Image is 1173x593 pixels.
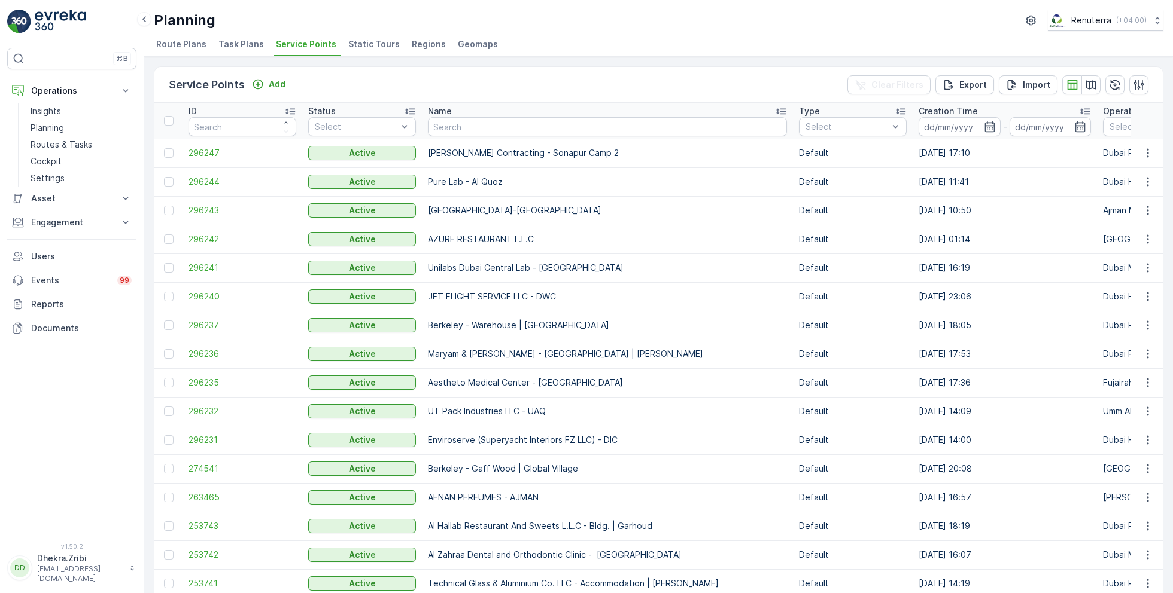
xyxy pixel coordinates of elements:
[799,233,907,245] p: Default
[799,291,907,302] p: Default
[7,210,136,234] button: Engagement
[428,434,787,446] p: Enviroserve (Superyacht Interiors FZ LLC) - DIC
[164,320,174,330] div: Toggle Row Selected
[799,319,907,331] p: Default
[26,120,136,136] a: Planning
[847,75,931,94] button: Clear Filters
[806,121,888,133] p: Select
[349,262,376,274] p: Active
[308,576,416,591] button: Active
[799,204,907,216] p: Default
[308,105,336,117] p: Status
[349,549,376,561] p: Active
[1048,10,1163,31] button: Renuterra(+04:00)
[799,491,907,503] p: Default
[349,348,376,360] p: Active
[269,78,285,90] p: Add
[308,548,416,562] button: Active
[799,348,907,360] p: Default
[913,483,1097,512] td: [DATE] 16:57
[349,577,376,589] p: Active
[7,543,136,550] span: v 1.50.2
[189,405,296,417] a: 296232
[308,289,416,304] button: Active
[156,38,206,50] span: Route Plans
[349,147,376,159] p: Active
[349,405,376,417] p: Active
[913,167,1097,196] td: [DATE] 11:41
[276,38,336,50] span: Service Points
[349,520,376,532] p: Active
[189,319,296,331] a: 296237
[164,378,174,387] div: Toggle Row Selected
[308,146,416,160] button: Active
[1003,120,1007,134] p: -
[7,79,136,103] button: Operations
[308,461,416,476] button: Active
[1071,14,1111,26] p: Renuterra
[349,233,376,245] p: Active
[799,262,907,274] p: Default
[799,520,907,532] p: Default
[189,204,296,216] a: 296243
[428,549,787,561] p: Al Zahraa Dental and Orthodontic Clinic - [GEOGRAPHIC_DATA]
[308,519,416,533] button: Active
[164,234,174,244] div: Toggle Row Selected
[189,577,296,589] a: 253741
[349,291,376,302] p: Active
[7,268,136,292] a: Events99
[799,147,907,159] p: Default
[164,148,174,158] div: Toggle Row Selected
[428,463,787,475] p: Berkeley - Gaff Wood | Global Village
[428,348,787,360] p: Maryam & [PERSON_NAME] - [GEOGRAPHIC_DATA] | [PERSON_NAME]
[799,549,907,561] p: Default
[349,176,376,188] p: Active
[349,491,376,503] p: Active
[428,233,787,245] p: AZURE RESTAURANT L.L.C
[189,348,296,360] a: 296236
[164,493,174,502] div: Toggle Row Selected
[913,340,1097,368] td: [DATE] 17:53
[189,262,296,274] a: 296241
[31,216,113,228] p: Engagement
[458,38,498,50] span: Geomaps
[189,291,296,302] a: 296240
[120,276,129,285] p: 99
[913,311,1097,340] td: [DATE] 18:05
[31,85,113,97] p: Operations
[164,292,174,301] div: Toggle Row Selected
[189,233,296,245] a: 296242
[189,105,197,117] p: ID
[189,434,296,446] a: 296231
[189,491,296,503] span: 263465
[349,204,376,216] p: Active
[308,318,416,332] button: Active
[26,136,136,153] a: Routes & Tasks
[919,105,978,117] p: Creation Time
[799,577,907,589] p: Default
[31,105,61,117] p: Insights
[913,196,1097,225] td: [DATE] 10:50
[913,368,1097,397] td: [DATE] 17:36
[935,75,994,94] button: Export
[7,244,136,268] a: Users
[959,79,987,91] p: Export
[799,463,907,475] p: Default
[31,155,62,167] p: Cockpit
[913,282,1097,311] td: [DATE] 23:06
[37,564,123,583] p: [EMAIL_ADDRESS][DOMAIN_NAME]
[428,577,787,589] p: Technical Glass & Aluminium Co. LLC - Accommodation | [PERSON_NAME]
[1103,105,1149,117] p: Operations
[189,463,296,475] span: 274541
[1116,16,1147,25] p: ( +04:00 )
[164,464,174,473] div: Toggle Row Selected
[189,520,296,532] a: 253743
[247,77,290,91] button: Add
[164,550,174,560] div: Toggle Row Selected
[26,153,136,170] a: Cockpit
[428,491,787,503] p: AFNAN PERFUMES - AJMAN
